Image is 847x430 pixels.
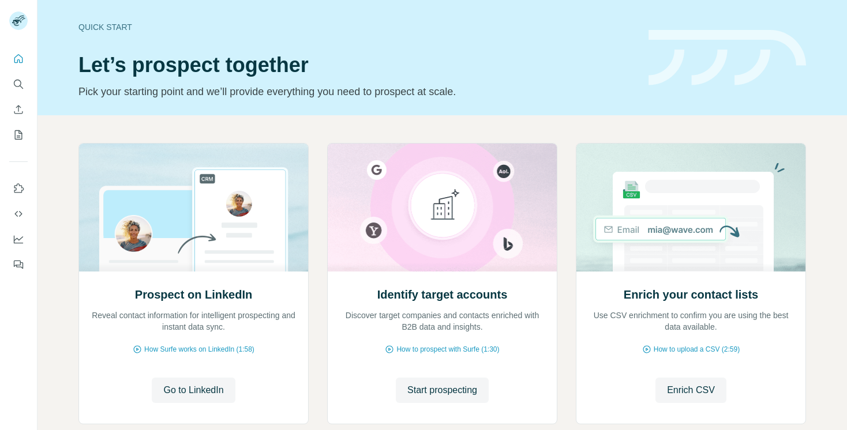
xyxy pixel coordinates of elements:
span: Start prospecting [407,383,477,397]
img: banner [649,30,806,86]
button: Search [9,74,28,95]
p: Use CSV enrichment to confirm you are using the best data available. [588,310,794,333]
p: Discover target companies and contacts enriched with B2B data and insights. [339,310,545,333]
button: Quick start [9,48,28,69]
h1: Let’s prospect together [78,54,635,77]
button: Go to LinkedIn [152,378,235,403]
button: Enrich CSV [655,378,726,403]
span: Go to LinkedIn [163,383,223,397]
span: How Surfe works on LinkedIn (1:58) [144,344,254,354]
span: Enrich CSV [667,383,715,397]
img: Identify target accounts [327,144,557,271]
button: Start prospecting [396,378,489,403]
h2: Identify target accounts [377,286,508,303]
button: My lists [9,125,28,145]
span: How to upload a CSV (2:59) [654,344,740,354]
h2: Enrich your contact lists [624,286,758,303]
div: Quick start [78,21,635,33]
button: Feedback [9,254,28,275]
button: Use Surfe on LinkedIn [9,178,28,199]
button: Enrich CSV [9,99,28,120]
button: Use Surfe API [9,203,28,224]
h2: Prospect on LinkedIn [135,286,252,303]
img: Prospect on LinkedIn [78,144,309,271]
img: Enrich your contact lists [576,144,806,271]
p: Reveal contact information for intelligent prospecting and instant data sync. [91,310,297,333]
p: Pick your starting point and we’ll provide everything you need to prospect at scale. [78,84,635,100]
button: Dashboard [9,229,28,250]
span: How to prospect with Surfe (1:30) [396,344,499,354]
